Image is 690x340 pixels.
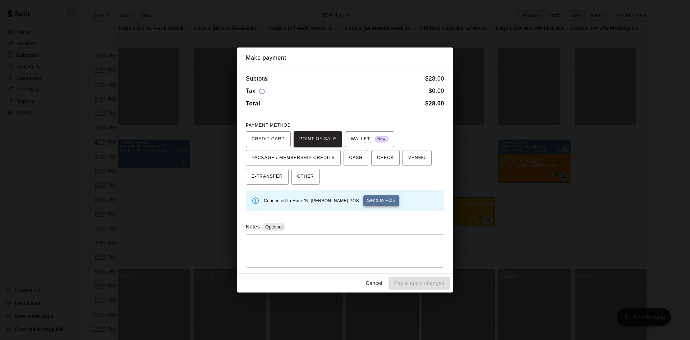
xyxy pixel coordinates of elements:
[246,100,260,106] b: Total
[246,131,291,147] button: CREDIT CARD
[363,195,399,206] button: Send to POS
[344,150,368,166] button: CASH
[377,152,394,164] span: CHECK
[246,123,291,128] span: PAYMENT METHOD
[351,133,388,145] span: WALLET
[349,152,363,164] span: CASH
[237,47,453,68] h2: Make payment
[252,171,283,182] span: E-TRANSFER
[252,133,285,145] span: CREDIT CARD
[425,100,444,106] b: $ 28.00
[297,171,314,182] span: OTHER
[246,169,289,185] button: E-TRANSFER
[246,74,269,83] h6: Subtotal
[246,86,267,96] h6: Tax
[363,277,386,290] button: Cancel
[402,150,432,166] button: VENMO
[299,133,336,145] span: POINT OF SALE
[371,150,400,166] button: CHECK
[264,198,359,203] span: Connected to Hack 'N' [PERSON_NAME] POS
[246,224,260,230] label: Notes
[262,224,285,230] span: Optional
[345,131,394,147] button: WALLET New
[294,131,342,147] button: POINT OF SALE
[291,169,320,185] button: OTHER
[425,74,444,83] h6: $ 28.00
[252,152,335,164] span: PACKAGE / MEMBERSHIP CREDITS
[246,150,341,166] button: PACKAGE / MEMBERSHIP CREDITS
[374,135,388,144] span: New
[429,86,444,96] h6: $ 0.00
[408,152,426,164] span: VENMO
